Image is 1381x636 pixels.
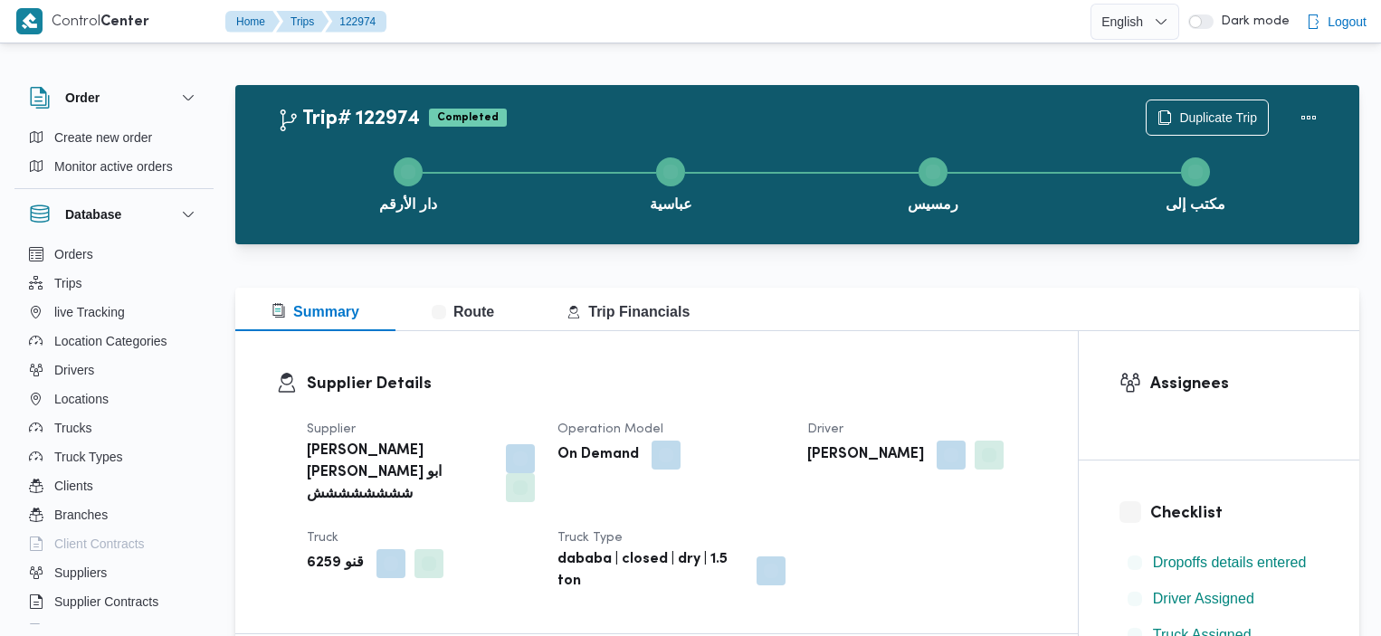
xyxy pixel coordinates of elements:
span: Supplier [307,423,356,435]
button: Trucks [22,413,206,442]
span: Dropoffs details entered [1153,552,1307,574]
button: Order [29,87,199,109]
span: Logout [1328,11,1367,33]
button: Create new order [22,123,206,152]
h3: Assignees [1150,372,1319,396]
b: [PERSON_NAME] [PERSON_NAME] ابو شششششششش [307,441,493,506]
b: dababa | closed | dry | 1.5 ton [557,549,745,593]
h3: Supplier Details [307,372,1037,396]
button: Dropoffs details entered [1120,548,1319,577]
span: Drivers [54,359,94,381]
span: Truck [307,532,338,544]
span: Supplier Contracts [54,591,158,612]
button: Branches [22,500,206,529]
span: Location Categories [54,330,167,352]
svg: Step 4 is complete [1188,165,1203,179]
span: Completed [429,109,507,127]
div: Order [14,123,214,188]
button: Trips [22,269,206,298]
span: Create new order [54,127,152,148]
button: live Tracking [22,298,206,327]
button: رمسيس [802,136,1064,230]
span: Truck Type [557,532,623,544]
button: Monitor active orders [22,152,206,181]
img: X8yXhbKr1z7QwAAAABJRU5ErkJggg== [16,8,43,34]
b: Center [100,15,149,29]
span: Orders [54,243,93,265]
svg: Step 2 is complete [663,165,678,179]
button: Driver Assigned [1120,584,1319,613]
span: Operation Model [557,423,663,435]
div: Database [14,240,214,631]
b: On Demand [557,444,639,466]
svg: Step 3 is complete [926,165,940,179]
span: Clients [54,475,93,497]
b: قنو 6259 [307,553,364,574]
span: Driver Assigned [1153,588,1254,610]
button: Truck Types [22,442,206,471]
span: live Tracking [54,301,125,323]
button: مكتب إلى [1064,136,1327,230]
span: Trip Financials [567,304,690,319]
button: عباسية [539,136,802,230]
button: Orders [22,240,206,269]
span: Trucks [54,417,91,439]
span: دار الأرقم [379,194,436,215]
span: Driver [807,423,843,435]
h3: Checklist [1150,501,1319,526]
span: Locations [54,388,109,410]
h3: Database [65,204,121,225]
button: Supplier Contracts [22,587,206,616]
button: Location Categories [22,327,206,356]
span: Client Contracts [54,533,145,555]
span: Driver Assigned [1153,591,1254,606]
button: Actions [1291,100,1327,136]
button: Clients [22,471,206,500]
span: Dropoffs details entered [1153,555,1307,570]
span: Monitor active orders [54,156,173,177]
svg: Step 1 is complete [401,165,415,179]
b: [PERSON_NAME] [807,444,924,466]
button: Locations [22,384,206,413]
button: Home [225,11,280,33]
span: Branches [54,504,108,526]
span: Trips [54,272,82,294]
button: Logout [1299,4,1374,40]
button: Duplicate Trip [1146,100,1269,136]
button: Drivers [22,356,206,384]
b: Completed [437,112,499,123]
span: عباسية [650,194,692,215]
button: 122974 [325,11,386,33]
button: Client Contracts [22,529,206,558]
button: Database [29,204,199,225]
span: رمسيس [908,194,958,215]
button: Trips [276,11,329,33]
span: Truck Types [54,446,122,468]
span: Duplicate Trip [1179,107,1257,128]
button: Suppliers [22,558,206,587]
span: Dark mode [1214,14,1290,29]
span: Suppliers [54,562,107,584]
h2: Trip# 122974 [277,108,420,131]
span: Summary [271,304,359,319]
span: مكتب إلى [1166,194,1224,215]
h3: Order [65,87,100,109]
span: Route [432,304,494,319]
button: دار الأرقم [277,136,539,230]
